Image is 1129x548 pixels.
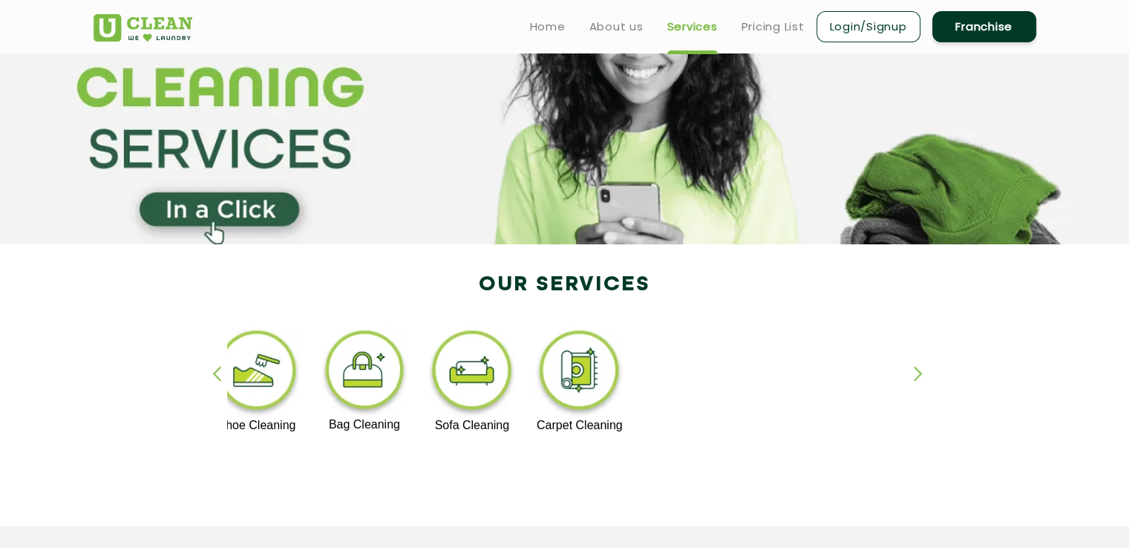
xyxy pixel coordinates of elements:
[426,327,517,419] img: sofa_cleaning_11zon.webp
[534,419,625,432] p: Carpet Cleaning
[426,419,517,432] p: Sofa Cleaning
[742,18,805,36] a: Pricing List
[667,18,718,36] a: Services
[212,419,303,432] p: Shoe Cleaning
[319,418,410,431] p: Bag Cleaning
[319,327,410,418] img: bag_cleaning_11zon.webp
[817,11,920,42] a: Login/Signup
[530,18,566,36] a: Home
[212,327,303,419] img: shoe_cleaning_11zon.webp
[932,11,1036,42] a: Franchise
[534,327,625,419] img: carpet_cleaning_11zon.webp
[589,18,644,36] a: About us
[94,14,192,42] img: UClean Laundry and Dry Cleaning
